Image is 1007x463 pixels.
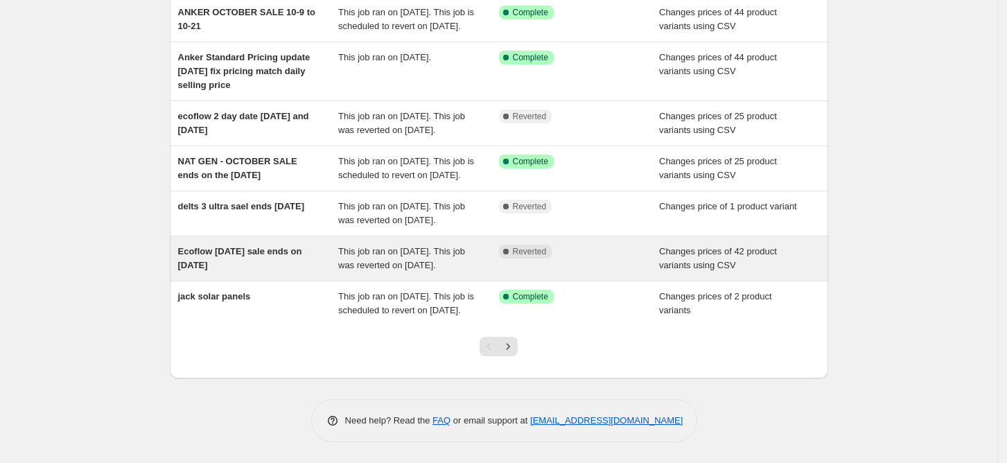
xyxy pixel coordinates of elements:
span: Changes prices of 2 product variants [659,291,772,315]
span: Changes prices of 44 product variants using CSV [659,52,777,76]
span: This job ran on [DATE]. This job was reverted on [DATE]. [338,201,465,225]
span: This job ran on [DATE]. This job was reverted on [DATE]. [338,111,465,135]
span: This job ran on [DATE]. This job is scheduled to revert on [DATE]. [338,291,474,315]
span: Complete [513,52,548,63]
span: or email support at [450,415,530,426]
span: Complete [513,156,548,167]
button: Next [498,337,518,356]
span: Ecoflow [DATE] sale ends on [DATE] [178,246,302,270]
span: Anker Standard Pricing update [DATE] fix pricing match daily selling price [178,52,310,90]
span: Complete [513,291,548,302]
span: ecoflow 2 day date [DATE] and [DATE] [178,111,309,135]
span: This job ran on [DATE]. [338,52,431,62]
a: [EMAIL_ADDRESS][DOMAIN_NAME] [530,415,683,426]
span: This job ran on [DATE]. This job is scheduled to revert on [DATE]. [338,7,474,31]
span: This job ran on [DATE]. This job is scheduled to revert on [DATE]. [338,156,474,180]
span: NAT GEN - OCTOBER SALE ends on the [DATE] [178,156,297,180]
span: Reverted [513,111,547,122]
span: Changes prices of 25 product variants using CSV [659,156,777,180]
span: Changes prices of 44 product variants using CSV [659,7,777,31]
a: FAQ [432,415,450,426]
span: delts 3 ultra sael ends [DATE] [178,201,305,211]
span: jack solar panels [178,291,251,302]
span: Need help? Read the [345,415,433,426]
span: Changes prices of 25 product variants using CSV [659,111,777,135]
span: Reverted [513,246,547,257]
nav: Pagination [480,337,518,356]
span: Reverted [513,201,547,212]
span: Complete [513,7,548,18]
span: Changes price of 1 product variant [659,201,797,211]
span: ANKER OCTOBER SALE 10-9 to 10-21 [178,7,315,31]
span: Changes prices of 42 product variants using CSV [659,246,777,270]
span: This job ran on [DATE]. This job was reverted on [DATE]. [338,246,465,270]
